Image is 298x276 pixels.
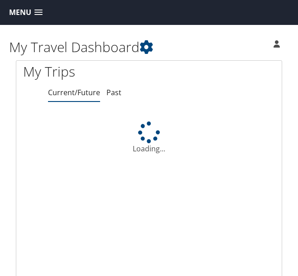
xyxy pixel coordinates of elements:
h1: My Travel Dashboard [9,38,219,57]
span: Menu [9,8,31,17]
a: Past [106,87,121,97]
h1: My Trips [23,62,275,81]
div: Loading... [16,121,282,154]
a: Menu [5,5,47,20]
a: Current/Future [48,87,100,97]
